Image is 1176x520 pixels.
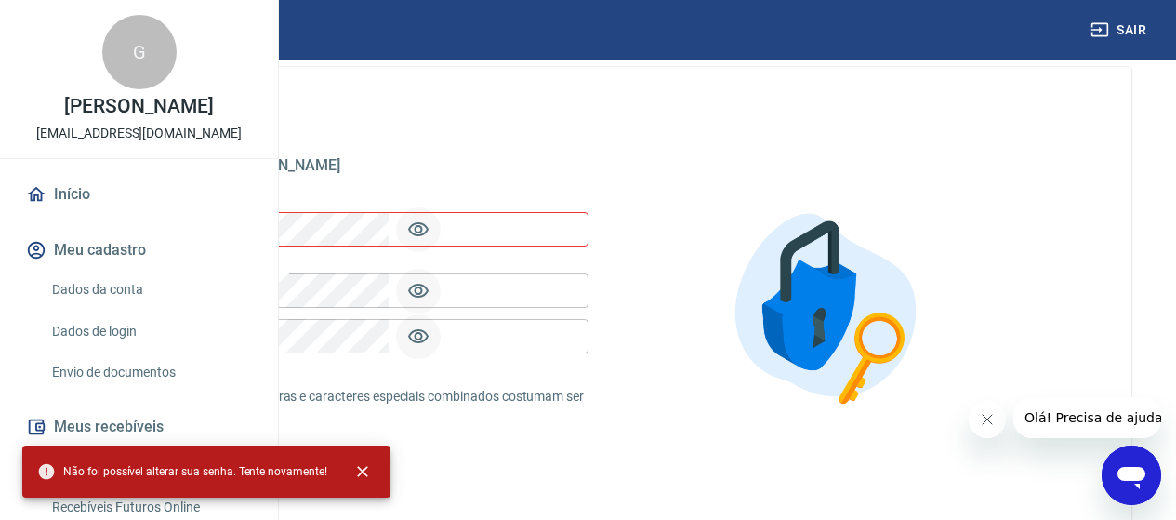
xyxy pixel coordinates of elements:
[1013,397,1161,438] iframe: Mensagem da empresa
[396,269,441,313] button: Mostrar/esconder senha
[45,353,256,392] a: Envio de documentos
[342,451,383,492] button: close
[117,250,575,262] p: não é válido
[104,387,588,426] p: senhas com números, letras e caracteres especiais combinados costumam ser mais seguras.
[37,462,327,481] span: Não foi possível alterar sua senha. Tente novamente!
[64,97,213,116] p: [PERSON_NAME]
[396,207,441,252] button: Mostrar/esconder senha
[709,187,951,429] img: Alterar senha
[22,407,256,447] button: Meus recebíveis
[969,401,1006,438] iframe: Fechar mensagem
[22,230,256,271] button: Meu cadastro
[1102,446,1161,505] iframe: Botão para abrir a janela de mensagens
[22,174,256,215] a: Início
[104,156,340,174] span: [EMAIL_ADDRESS][DOMAIN_NAME]
[11,13,156,28] span: Olá! Precisa de ajuda?
[36,124,242,143] p: [EMAIL_ADDRESS][DOMAIN_NAME]
[1087,13,1154,47] button: Sair
[396,314,441,359] button: Mostrar/esconder senha
[45,313,256,351] a: Dados de login
[45,271,256,309] a: Dados da conta
[102,15,177,89] div: G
